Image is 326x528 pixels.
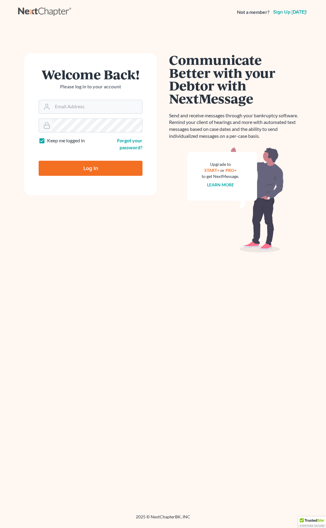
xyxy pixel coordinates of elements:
[39,68,142,81] h1: Welcome Back!
[220,168,225,173] span: or
[225,168,237,173] a: PRO+
[202,173,239,179] div: to get NextMessage.
[187,147,284,252] img: nextmessage_bg-59042aed3d76b12b5cd301f8e5b87938c9018125f34e5fa2b7a6b67550977c72.svg
[272,10,308,14] a: Sign up [DATE]!
[18,514,308,525] div: 2025 © NextChapterBK, INC
[39,161,142,176] input: Log In
[53,100,142,113] input: Email Address
[202,161,239,167] div: Upgrade to
[47,137,85,144] label: Keep me logged in
[207,182,234,187] a: Learn more
[39,83,142,90] p: Please log in to your account
[169,53,302,105] h1: Communicate Better with your Debtor with NextMessage
[298,517,326,528] div: TrustedSite Certified
[169,112,302,140] p: Send and receive messages through your bankruptcy software. Remind your client of hearings and mo...
[237,9,270,16] strong: Not a member?
[117,138,142,150] a: Forgot your password?
[204,168,219,173] a: START+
